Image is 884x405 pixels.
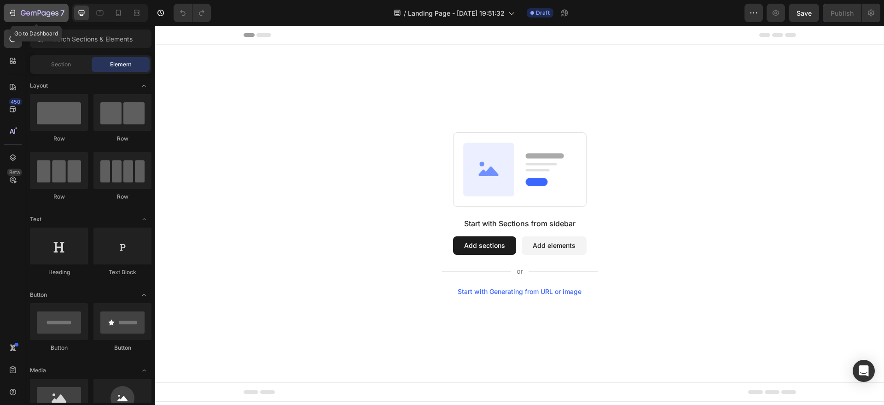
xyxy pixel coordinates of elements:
button: Save [789,4,819,22]
div: Button [93,344,151,352]
div: Row [30,135,88,143]
div: Start with Sections from sidebar [309,192,420,203]
div: Text Block [93,268,151,276]
span: Toggle open [137,212,151,227]
span: Button [30,291,47,299]
div: Heading [30,268,88,276]
div: Undo/Redo [174,4,211,22]
button: Publish [823,4,861,22]
span: Section [51,60,71,69]
button: Add sections [298,211,361,229]
div: Start with Generating from URL or image [302,262,426,270]
span: Toggle open [137,288,151,302]
span: Save [797,9,812,17]
span: Draft [536,9,550,17]
input: Search Sections & Elements [30,29,151,48]
span: Element [110,60,131,69]
span: Toggle open [137,78,151,93]
span: Media [30,366,46,375]
div: Publish [831,8,854,18]
div: Beta [7,169,22,176]
span: Layout [30,82,48,90]
div: Button [30,344,88,352]
span: Text [30,215,41,223]
iframe: Design area [155,26,884,405]
div: Row [30,193,88,201]
div: Row [93,135,151,143]
button: 7 [4,4,69,22]
div: 450 [9,98,22,106]
span: Toggle open [137,363,151,378]
div: Open Intercom Messenger [853,360,875,382]
p: 7 [60,7,64,18]
span: / [404,8,406,18]
div: Row [93,193,151,201]
button: Add elements [366,211,431,229]
span: Landing Page - [DATE] 19:51:32 [408,8,505,18]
